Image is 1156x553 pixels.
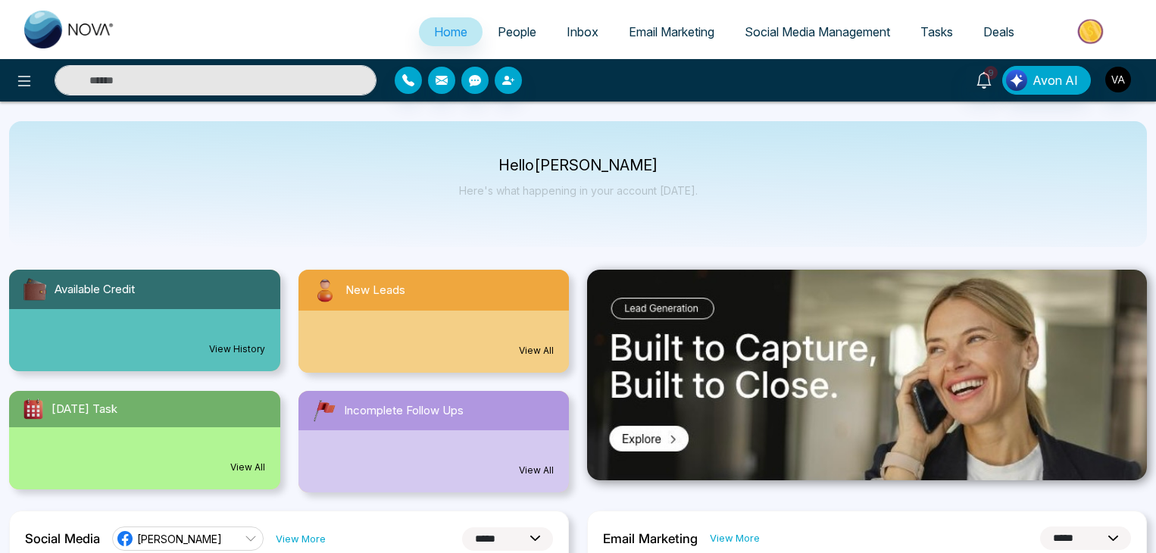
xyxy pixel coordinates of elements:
[276,532,326,546] a: View More
[614,17,730,46] a: Email Marketing
[603,531,698,546] h2: Email Marketing
[587,270,1147,480] img: .
[21,397,45,421] img: todayTask.svg
[434,24,467,39] span: Home
[968,17,1029,46] a: Deals
[459,184,698,197] p: Here's what happening in your account [DATE].
[55,281,135,298] span: Available Credit
[344,402,464,420] span: Incomplete Follow Ups
[21,276,48,303] img: availableCredit.svg
[209,342,265,356] a: View History
[345,282,405,299] span: New Leads
[52,401,117,418] span: [DATE] Task
[710,531,760,545] a: View More
[745,24,890,39] span: Social Media Management
[498,24,536,39] span: People
[519,344,554,358] a: View All
[289,270,579,373] a: New LeadsView All
[966,66,1002,92] a: 9
[629,24,714,39] span: Email Marketing
[24,11,115,48] img: Nova CRM Logo
[983,24,1014,39] span: Deals
[311,397,338,424] img: followUps.svg
[137,532,222,546] span: [PERSON_NAME]
[230,461,265,474] a: View All
[984,66,998,80] span: 9
[905,17,968,46] a: Tasks
[567,24,598,39] span: Inbox
[920,24,953,39] span: Tasks
[483,17,551,46] a: People
[1002,66,1091,95] button: Avon AI
[519,464,554,477] a: View All
[551,17,614,46] a: Inbox
[419,17,483,46] a: Home
[1037,14,1147,48] img: Market-place.gif
[289,391,579,492] a: Incomplete Follow UpsView All
[1105,67,1131,92] img: User Avatar
[1006,70,1027,91] img: Lead Flow
[730,17,905,46] a: Social Media Management
[311,276,339,305] img: newLeads.svg
[459,159,698,172] p: Hello [PERSON_NAME]
[1033,71,1078,89] span: Avon AI
[25,531,100,546] h2: Social Media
